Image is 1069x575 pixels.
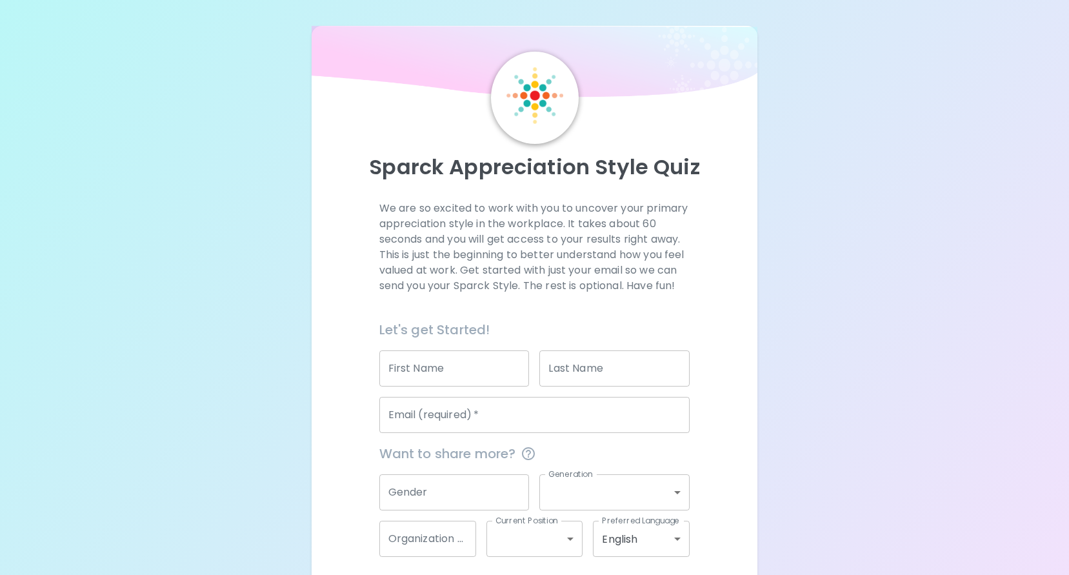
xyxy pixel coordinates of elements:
h6: Let's get Started! [379,319,690,340]
svg: This information is completely confidential and only used for aggregated appreciation studies at ... [521,446,536,461]
div: English [593,521,690,557]
p: We are so excited to work with you to uncover your primary appreciation style in the workplace. I... [379,201,690,294]
span: Want to share more? [379,443,690,464]
img: Sparck Logo [506,67,563,124]
img: wave [312,26,757,103]
p: Sparck Appreciation Style Quiz [327,154,741,180]
label: Generation [548,469,593,479]
label: Current Position [495,515,558,526]
label: Preferred Language [602,515,679,526]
